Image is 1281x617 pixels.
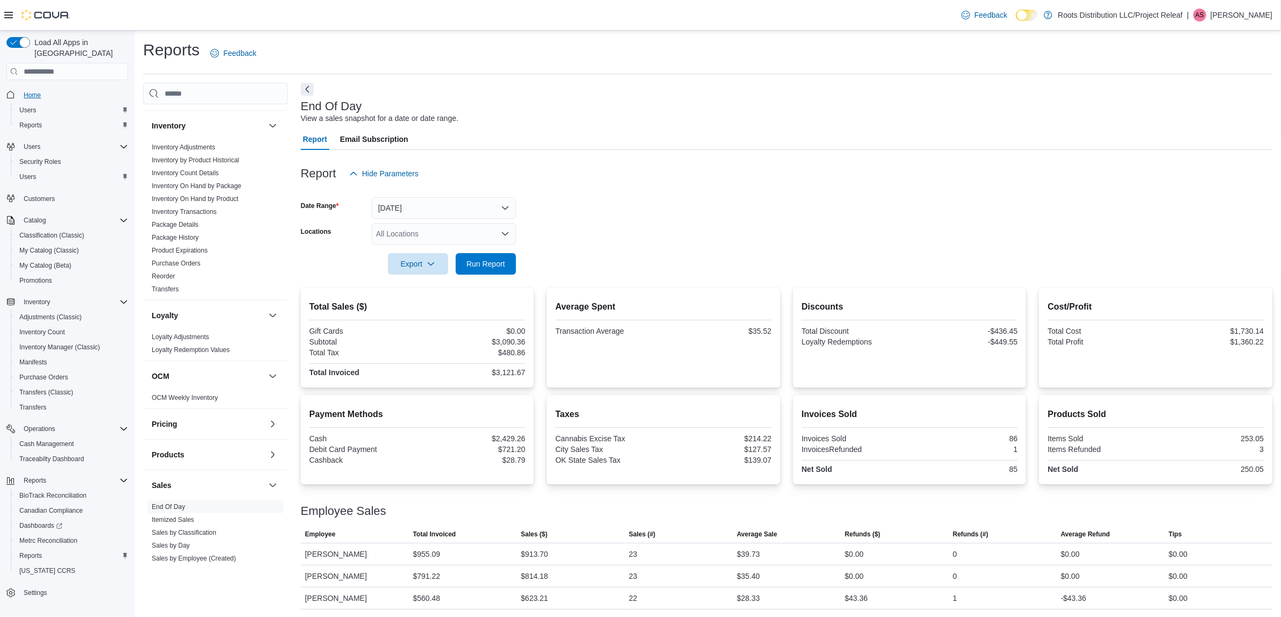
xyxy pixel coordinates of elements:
button: Users [11,103,132,118]
button: [US_STATE] CCRS [11,563,132,578]
h3: Pricing [152,419,177,429]
div: OCM [143,391,288,408]
button: Operations [19,422,60,435]
div: Gift Cards [309,327,415,335]
div: [PERSON_NAME] [301,587,409,609]
div: $1,730.14 [1158,327,1264,335]
button: Reports [2,473,132,488]
a: Inventory On Hand by Package [152,182,242,190]
div: Items Refunded [1048,445,1153,454]
span: Inventory Manager (Classic) [19,343,100,351]
div: Cashback [309,456,415,464]
span: Product Expirations [152,246,208,255]
span: Users [24,142,40,151]
h3: Loyalty [152,310,178,321]
button: Products [152,449,264,460]
p: | [1187,9,1189,21]
span: Customers [19,192,128,205]
div: Debit Card Payment [309,445,415,454]
div: Antwan Stone [1193,9,1206,21]
span: Traceabilty Dashboard [15,453,128,465]
span: Itemized Sales [152,515,194,524]
a: Purchase Orders [152,260,201,267]
h2: Cost/Profit [1048,300,1264,313]
span: Dashboards [15,519,128,532]
span: BioTrack Reconciliation [19,491,87,500]
div: $28.33 [737,592,760,605]
span: Inventory Count [19,328,65,336]
span: Users [19,173,36,181]
a: Canadian Compliance [15,504,87,517]
a: Transfers [15,401,51,414]
span: Inventory by Product Historical [152,156,239,164]
span: Email Subscription [340,128,408,150]
strong: Net Sold [1048,465,1078,473]
a: Reports [15,119,46,132]
strong: Net Sold [802,465,832,473]
button: Inventory [19,296,54,308]
div: $480.86 [420,348,526,357]
button: Users [19,140,45,153]
div: Transaction Average [555,327,661,335]
button: Export [388,253,448,275]
span: Total Invoiced [413,530,456,539]
a: Product Expirations [152,247,208,254]
span: Metrc Reconciliation [19,536,77,545]
span: Loyalty Redemption Values [152,346,230,354]
a: Sales by Classification [152,529,216,536]
h3: Employee Sales [301,505,386,518]
span: Metrc Reconciliation [15,534,128,547]
a: Security Roles [15,155,65,168]
span: Canadian Compliance [15,504,128,517]
a: Settings [19,586,51,599]
button: Reports [19,474,51,487]
h3: Report [301,167,336,180]
span: End Of Day [152,503,185,511]
span: Canadian Compliance [19,506,83,515]
span: Transfers [15,401,128,414]
span: Load All Apps in [GEOGRAPHIC_DATA] [30,37,128,59]
button: BioTrack Reconciliation [11,488,132,503]
input: Dark Mode [1016,10,1038,21]
div: $721.20 [420,445,526,454]
button: Security Roles [11,154,132,169]
span: Security Roles [19,157,61,166]
span: Settings [24,589,47,597]
span: Manifests [15,356,128,369]
span: Promotions [15,274,128,287]
h3: Products [152,449,185,460]
span: Feedback [974,10,1007,20]
button: Promotions [11,273,132,288]
div: $2,429.26 [420,434,526,443]
div: 23 [629,548,638,561]
span: Employee [305,530,336,539]
span: Customers [24,195,55,203]
h2: Average Spent [555,300,772,313]
span: Classification (Classic) [19,231,84,240]
a: Loyalty Adjustments [152,333,209,341]
span: AS [1195,9,1204,21]
button: OCM [152,371,264,382]
h2: Taxes [555,408,772,421]
a: Inventory On Hand by Product [152,195,238,203]
span: Package Details [152,220,199,229]
span: Sales ($) [521,530,547,539]
span: Reports [19,121,42,130]
button: Classification (Classic) [11,228,132,243]
div: Loyalty Redemptions [802,338,908,346]
a: Adjustments (Classic) [15,311,86,324]
div: $913.70 [521,548,548,561]
span: Classification (Classic) [15,229,128,242]
button: [DATE] [372,197,516,219]
div: 3 [1158,445,1264,454]
div: Total Discount [802,327,908,335]
h3: Inventory [152,120,186,131]
span: Hide Parameters [362,168,419,179]
a: BioTrack Reconciliation [15,489,91,502]
h3: Sales [152,480,172,491]
a: Metrc Reconciliation [15,534,82,547]
button: Reports [11,548,132,563]
span: Transfers [152,285,179,293]
button: Transfers (Classic) [11,385,132,400]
